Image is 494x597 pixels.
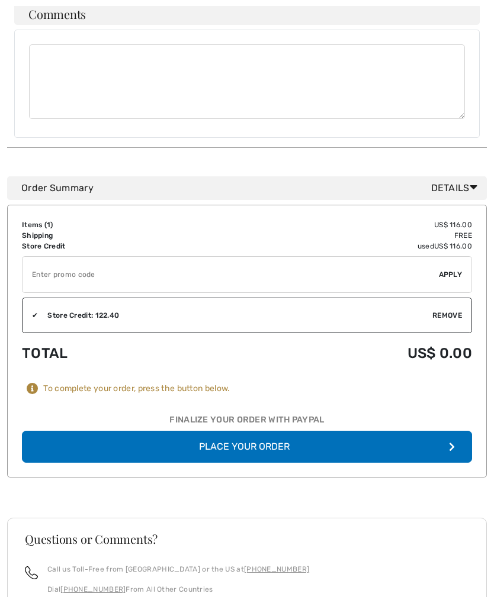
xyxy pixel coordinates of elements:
[43,383,230,394] div: To complete your order, press the button below.
[22,414,472,431] div: Finalize Your Order with PayPal
[14,4,480,25] h4: Comments
[47,221,50,229] span: 1
[208,241,472,251] td: used
[439,269,463,280] span: Apply
[431,181,482,195] span: Details
[47,584,309,595] p: Dial From All Other Countries
[208,230,472,241] td: Free
[208,220,472,230] td: US$ 116.00
[432,310,462,321] span: Remove
[434,242,472,250] span: US$ 116.00
[22,333,208,373] td: Total
[60,585,126,593] a: [PHONE_NUMBER]
[22,431,472,463] button: Place Your Order
[208,333,472,373] td: US$ 0.00
[47,564,309,575] p: Call us Toll-Free from [GEOGRAPHIC_DATA] or the US at
[21,181,482,195] div: Order Summary
[29,44,465,119] textarea: Comments
[23,310,38,321] div: ✔
[38,310,432,321] div: Store Credit: 122.40
[22,241,208,251] td: Store Credit
[22,220,208,230] td: Items ( )
[25,533,469,545] h3: Questions or Comments?
[22,230,208,241] td: Shipping
[244,565,309,573] a: [PHONE_NUMBER]
[25,566,38,579] img: call
[23,257,439,292] input: Promo code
